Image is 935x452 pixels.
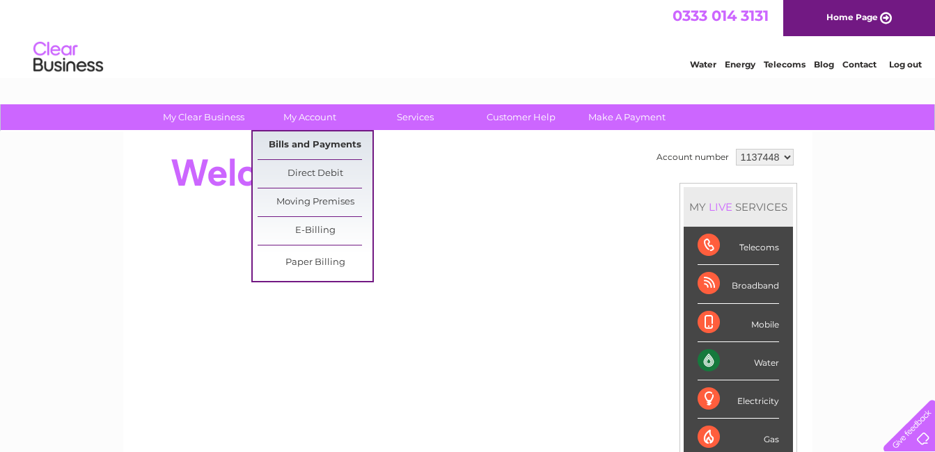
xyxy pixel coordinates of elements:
[569,104,684,130] a: Make A Payment
[258,249,372,277] a: Paper Billing
[258,217,372,245] a: E-Billing
[706,200,735,213] div: LIVE
[698,265,779,303] div: Broadband
[764,59,806,70] a: Telecoms
[725,59,755,70] a: Energy
[258,160,372,188] a: Direct Debit
[252,104,367,130] a: My Account
[653,145,732,169] td: Account number
[842,59,877,70] a: Contact
[698,227,779,265] div: Telecoms
[889,59,922,70] a: Log out
[464,104,579,130] a: Customer Help
[139,8,797,67] div: Clear Business is a trading name of Verastar Limited (registered in [GEOGRAPHIC_DATA] No. 3667643...
[258,131,372,159] a: Bills and Payments
[33,36,104,79] img: logo.png
[698,304,779,342] div: Mobile
[814,59,834,70] a: Blog
[698,380,779,419] div: Electricity
[690,59,716,70] a: Water
[146,104,261,130] a: My Clear Business
[358,104,473,130] a: Services
[258,188,372,216] a: Moving Premises
[684,187,793,227] div: MY SERVICES
[698,342,779,380] div: Water
[673,7,769,24] a: 0333 014 3131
